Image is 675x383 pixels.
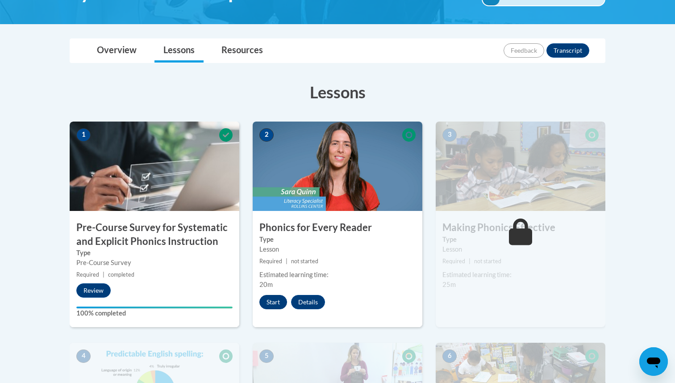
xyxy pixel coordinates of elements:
h3: Making Phonics Effective [436,221,605,235]
button: Review [76,283,111,298]
label: 100% completed [76,308,233,318]
span: 20m [259,281,273,288]
button: Transcript [546,43,589,58]
div: Estimated learning time: [442,270,599,280]
span: 4 [76,349,91,363]
button: Start [259,295,287,309]
div: Pre-Course Survey [76,258,233,268]
h3: Pre-Course Survey for Systematic and Explicit Phonics Instruction [70,221,239,248]
span: completed [108,271,134,278]
span: 6 [442,349,457,363]
div: Your progress [76,307,233,308]
span: Required [76,271,99,278]
span: 3 [442,128,457,142]
div: Lesson [259,244,416,254]
span: | [103,271,104,278]
span: Required [259,258,282,265]
h3: Phonics for Every Reader [253,221,422,235]
img: Course Image [70,122,239,211]
a: Resources [212,39,272,63]
label: Type [442,235,599,244]
span: 2 [259,128,274,142]
label: Type [76,248,233,258]
iframe: Button to launch messaging window [639,347,668,376]
button: Details [291,295,325,309]
h3: Lessons [70,81,605,103]
span: not started [291,258,318,265]
a: Overview [88,39,146,63]
span: | [469,258,471,265]
div: Lesson [442,244,599,254]
span: 1 [76,128,91,142]
button: Feedback [504,43,544,58]
div: Estimated learning time: [259,270,416,280]
img: Course Image [253,122,422,211]
span: not started [474,258,501,265]
span: | [286,258,287,265]
span: 25m [442,281,456,288]
label: Type [259,235,416,244]
img: Course Image [436,122,605,211]
span: Required [442,258,465,265]
a: Lessons [154,39,204,63]
span: 5 [259,349,274,363]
